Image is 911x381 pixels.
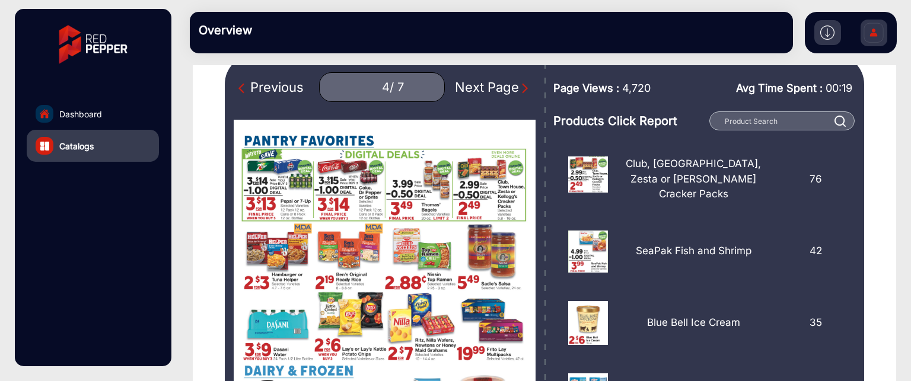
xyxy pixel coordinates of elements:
img: h2download.svg [820,25,834,40]
span: Dashboard [59,108,102,120]
h3: Overview [199,23,365,37]
span: Page Views : [553,80,619,96]
img: Next Page [519,82,531,94]
img: home [39,108,50,119]
a: Catalogs [27,130,159,162]
img: 12311528_4_28.png [568,301,608,345]
span: 00:19 [826,82,852,94]
p: Blue Bell Ice Cream [647,315,740,331]
div: / 7 [390,80,404,95]
div: Previous [238,78,304,97]
span: Avg Time Spent : [736,80,823,96]
input: Product Search [709,111,854,130]
div: 35 [779,301,852,345]
div: 42 [779,230,852,273]
h3: Products Click Report [553,114,706,128]
span: Catalogs [59,140,94,152]
div: Next Page [455,78,531,97]
img: Previous Page [238,82,250,94]
span: 4,720 [622,80,651,96]
img: vmg-logo [50,15,136,74]
img: catalog [40,142,49,151]
p: SeaPak Fish and Shrimp [636,244,751,259]
img: Sign%20Up.svg [861,14,886,55]
p: Club, [GEOGRAPHIC_DATA], Zesta or [PERSON_NAME] Cracker Packs [617,156,770,202]
img: prodSearch%20_white.svg [834,116,846,127]
a: Dashboard [27,98,159,130]
img: 12311528_4_18.png [568,156,608,193]
div: 76 [779,156,852,202]
img: 12311528_4_2.png [568,230,608,273]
